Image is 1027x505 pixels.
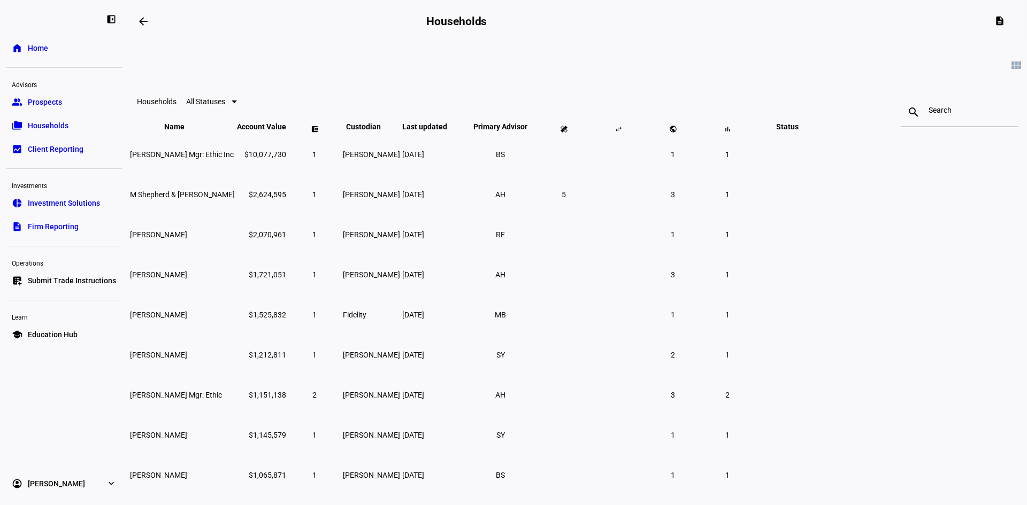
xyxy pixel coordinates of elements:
span: All Statuses [186,97,225,106]
span: Last updated [402,122,463,131]
div: Investments [6,177,122,192]
div: Learn [6,309,122,324]
span: Francis Lynch [130,270,187,279]
span: 1 [312,351,317,359]
eth-mat-symbol: account_circle [12,478,22,489]
span: Firm Reporting [28,221,79,232]
input: Search [929,106,991,114]
span: 1 [312,230,317,239]
span: 1 [725,351,730,359]
span: [PERSON_NAME] [343,150,400,159]
td: $2,070,961 [236,215,287,254]
span: Households [28,120,68,131]
span: [DATE] [402,270,424,279]
span: [DATE] [402,351,424,359]
eth-mat-symbol: expand_more [106,478,117,489]
span: M Shepherd & H Haenlein [130,190,235,199]
td: $1,151,138 [236,375,287,414]
span: [PERSON_NAME] [343,351,400,359]
span: 1 [312,190,317,199]
span: Jolie Kobrinsky [130,431,187,439]
span: [PERSON_NAME] [343,431,400,439]
span: 1 [312,150,317,159]
span: Status [768,122,807,131]
li: BS [491,145,510,164]
td: $1,145,579 [236,415,287,454]
span: 3 [671,270,675,279]
mat-icon: description [994,15,1005,26]
span: 1 [725,471,730,479]
span: Custodian [346,122,397,131]
li: RE [491,225,510,244]
span: 1 [671,471,675,479]
span: 1 [312,471,317,479]
span: [DATE] [402,431,424,439]
li: BS [491,465,510,485]
span: Account Value [237,122,286,131]
span: 1 [725,190,730,199]
eth-mat-symbol: folder_copy [12,120,22,131]
span: [DATE] [402,310,424,319]
span: 1 [671,310,675,319]
h2: Households [426,15,487,28]
span: 1 [725,431,730,439]
span: [DATE] [402,471,424,479]
a: homeHome [6,37,122,59]
span: [PERSON_NAME] [343,190,400,199]
span: Michael Kobrinsky [130,351,187,359]
span: Karl Martin Sandberg [130,471,187,479]
td: $1,525,832 [236,295,287,334]
span: [PERSON_NAME] [343,391,400,399]
span: [DATE] [402,230,424,239]
span: Investment Solutions [28,198,100,208]
span: [PERSON_NAME] [343,270,400,279]
span: [DATE] [402,190,424,199]
li: MB [491,305,510,324]
span: 2 [671,351,675,359]
span: 1 [725,230,730,239]
a: descriptionFirm Reporting [6,216,122,237]
eth-mat-symbol: description [12,221,22,232]
td: $2,624,595 [236,175,287,214]
eth-mat-symbol: left_panel_close [106,14,117,25]
a: groupProspects [6,91,122,113]
span: 1 [312,310,317,319]
mat-icon: search [901,106,926,119]
span: 1 [725,270,730,279]
span: FRANCINE PHYLLIS BROWNELL [130,230,187,239]
span: Susan Cavalieri Mgr: Ethic [130,391,222,399]
span: 1 [671,230,675,239]
td: $1,212,811 [236,335,287,374]
span: Submit Trade Instructions [28,275,116,286]
mat-icon: arrow_backwards [137,15,150,28]
span: [DATE] [402,150,424,159]
li: AH [491,385,510,405]
eth-mat-symbol: school [12,329,22,340]
li: AH [491,185,510,204]
span: 1 [725,150,730,159]
span: 1 [725,310,730,319]
span: [PERSON_NAME] [28,478,85,489]
span: 2 [312,391,317,399]
td: $10,077,730 [236,135,287,174]
span: Name [164,122,201,131]
td: $1,721,051 [236,255,287,294]
span: 3 [671,190,675,199]
a: pie_chartInvestment Solutions [6,192,122,214]
td: $1,065,871 [236,455,287,494]
a: bid_landscapeClient Reporting [6,138,122,160]
eth-mat-symbol: home [12,43,22,53]
div: Advisors [6,76,122,91]
span: [PERSON_NAME] [343,230,400,239]
li: SY [491,345,510,364]
span: Primary Advisor [465,122,535,131]
span: 1 [671,431,675,439]
span: [PERSON_NAME] [343,471,400,479]
div: Operations [6,255,122,270]
span: Education Hub [28,329,78,340]
li: AH [491,265,510,284]
a: folder_copyHouseholds [6,115,122,136]
span: 3 [671,391,675,399]
eth-data-table-title: Households [137,97,177,106]
eth-mat-symbol: list_alt_add [12,275,22,286]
